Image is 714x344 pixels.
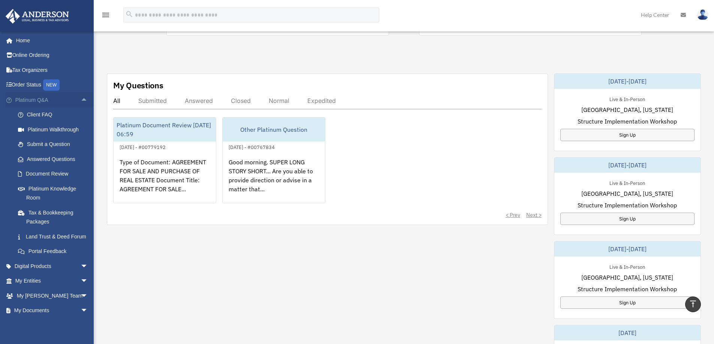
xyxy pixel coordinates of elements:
div: My Questions [113,80,163,91]
a: Land Trust & Deed Forum [10,229,99,244]
span: arrow_drop_down [81,288,96,304]
a: Answered Questions [10,152,99,167]
a: Document Review [10,167,99,182]
span: [GEOGRAPHIC_DATA], [US_STATE] [581,189,673,198]
a: Online Learningarrow_drop_down [5,318,99,333]
span: [GEOGRAPHIC_DATA], [US_STATE] [581,273,673,282]
div: [DATE] [554,325,701,340]
div: Type of Document: AGREEMENT FOR SALE AND PURCHASE OF REAL ESTATE Document Title: AGREEMENT FOR SA... [114,152,216,210]
span: [GEOGRAPHIC_DATA], [US_STATE] [581,105,673,114]
div: NEW [43,79,60,91]
i: search [125,10,133,18]
span: arrow_drop_down [81,259,96,274]
a: Platinum Knowledge Room [10,181,99,205]
a: Platinum Q&Aarrow_drop_up [5,92,99,107]
a: Other Platinum Question[DATE] - #00767834Good morning. SUPER LONG STORY SHORT... Are you able to ... [222,117,325,203]
div: [DATE]-[DATE] [554,241,701,256]
i: menu [101,10,110,19]
div: Live & In-Person [603,179,651,186]
a: My [PERSON_NAME] Teamarrow_drop_down [5,288,99,303]
div: Answered [185,97,213,104]
span: arrow_drop_down [81,274,96,289]
a: Tax Organizers [5,63,99,77]
div: Live & In-Person [603,95,651,103]
span: arrow_drop_down [81,303,96,319]
span: arrow_drop_down [81,318,96,333]
div: Submitted [138,97,167,104]
img: User Pic [697,9,708,20]
div: All [113,97,120,104]
div: [DATE] - #00779192 [114,143,172,150]
a: Sign Up [560,296,695,309]
div: [DATE]-[DATE] [554,74,701,89]
a: Platinum Walkthrough [10,122,99,137]
span: Structure Implementation Workshop [578,117,677,126]
div: Platinum Document Review [DATE] 06:59 [114,118,216,141]
a: Sign Up [560,129,695,141]
div: Expedited [307,97,336,104]
a: vertical_align_top [685,296,701,312]
div: Closed [231,97,251,104]
div: Good morning. SUPER LONG STORY SHORT... Are you able to provide direction or advise in a matter t... [223,152,325,210]
a: Client FAQ [10,107,99,122]
div: [DATE]-[DATE] [554,158,701,173]
div: [DATE] - #00767834 [223,143,281,150]
a: Digital Productsarrow_drop_down [5,259,99,274]
span: Structure Implementation Workshop [578,284,677,293]
a: My Entitiesarrow_drop_down [5,274,99,289]
a: Portal Feedback [10,244,99,259]
a: Tax & Bookkeeping Packages [10,205,99,229]
div: Live & In-Person [603,262,651,270]
a: Sign Up [560,213,695,225]
div: Other Platinum Question [223,118,325,141]
a: Order StatusNEW [5,77,99,93]
a: menu [101,13,110,19]
a: Online Ordering [5,48,99,63]
i: vertical_align_top [689,299,698,308]
a: My Documentsarrow_drop_down [5,303,99,318]
a: Home [5,33,96,48]
img: Anderson Advisors Platinum Portal [3,9,71,24]
div: Normal [269,97,289,104]
a: Platinum Document Review [DATE] 06:59[DATE] - #00779192Type of Document: AGREEMENT FOR SALE AND P... [113,117,216,203]
span: Structure Implementation Workshop [578,201,677,210]
span: arrow_drop_up [81,92,96,108]
a: Submit a Question [10,137,99,152]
